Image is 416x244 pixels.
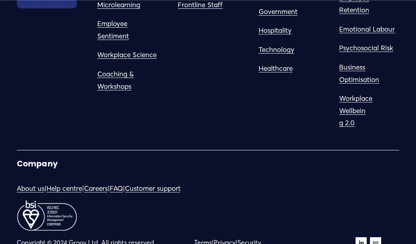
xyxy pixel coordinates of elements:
a: Psychosocial Risk [339,42,393,54]
a: About us [17,182,44,195]
a: g 2.0 [339,117,355,129]
a: Workplace Wellbein [339,92,399,117]
a: Hospitality [259,24,291,37]
a: Workplace Science [97,49,157,61]
a: Help centre [46,182,82,195]
a: Customer support [125,182,181,195]
p: | | | | [17,182,206,195]
a: Business Optimisation [339,61,399,86]
a: FAQ [110,182,123,195]
a: Government [259,6,297,18]
a: Employee Sentiment [97,18,157,42]
a: Careers [84,182,108,195]
a: Emotional Labour [339,23,395,36]
a: Technology [259,44,294,56]
strong: Company [17,158,58,169]
a: Healthcare [259,62,293,75]
a: Coaching & Workshops [97,68,157,92]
